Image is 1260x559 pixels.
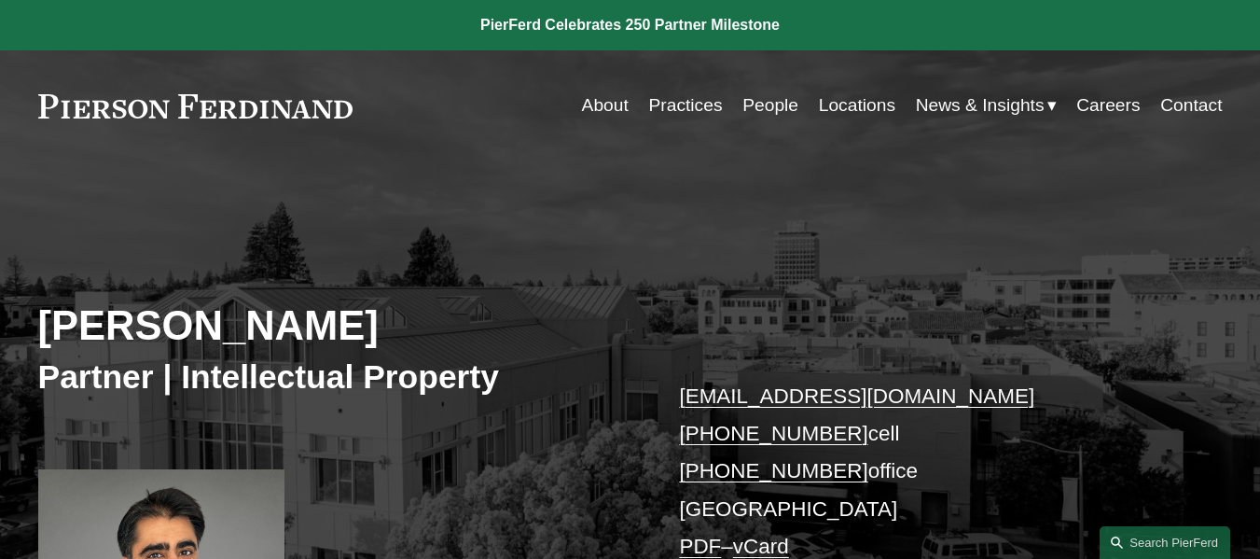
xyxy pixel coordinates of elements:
[582,88,629,123] a: About
[679,422,867,445] a: [PHONE_NUMBER]
[1076,88,1140,123] a: Careers
[1160,88,1222,123] a: Contact
[916,90,1045,122] span: News & Insights
[679,459,867,482] a: [PHONE_NUMBER]
[679,384,1034,408] a: [EMAIL_ADDRESS][DOMAIN_NAME]
[38,357,630,398] h3: Partner | Intellectual Property
[648,88,722,123] a: Practices
[1100,526,1230,559] a: Search this site
[819,88,895,123] a: Locations
[733,535,789,558] a: vCard
[38,301,630,351] h2: [PERSON_NAME]
[916,88,1057,123] a: folder dropdown
[679,535,721,558] a: PDF
[742,88,798,123] a: People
